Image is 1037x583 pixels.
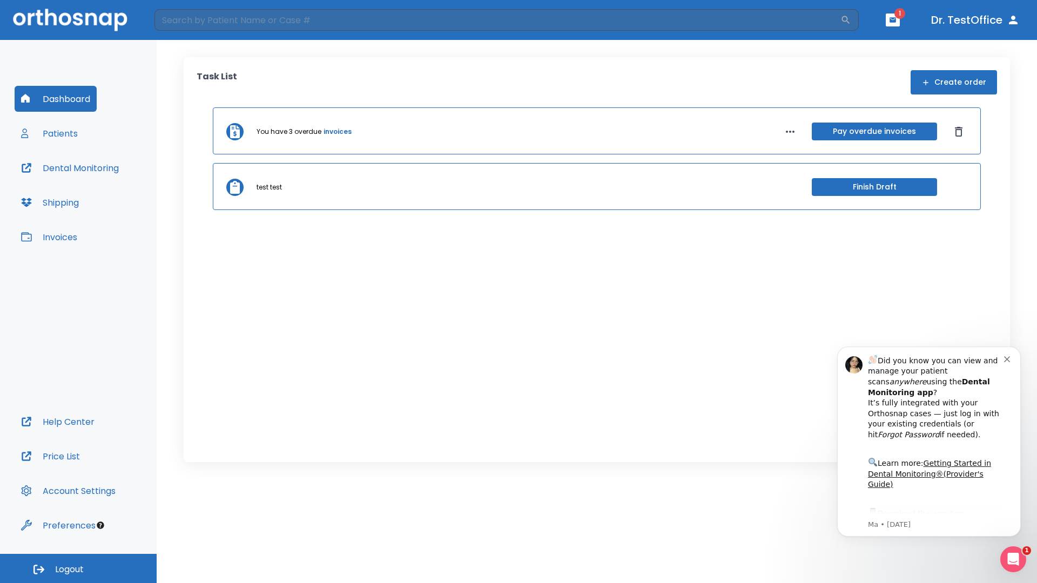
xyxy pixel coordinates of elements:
[47,179,143,198] a: App Store
[13,9,127,31] img: Orthosnap
[15,86,97,112] button: Dashboard
[15,512,102,538] button: Preferences
[15,120,84,146] button: Patients
[15,224,84,250] button: Invoices
[47,189,183,199] p: Message from Ma, sent 2w ago
[1022,546,1031,555] span: 1
[324,127,352,137] a: invoices
[154,9,840,31] input: Search by Patient Name or Case #
[812,123,937,140] button: Pay overdue invoices
[257,182,282,192] p: test test
[96,520,105,530] div: Tooltip anchor
[47,176,183,231] div: Download the app: | ​ Let us know if you need help getting started!
[1000,546,1026,572] iframe: Intercom live chat
[894,8,905,19] span: 1
[911,70,997,94] button: Create order
[821,330,1037,554] iframe: Intercom notifications message
[812,178,937,196] button: Finish Draft
[257,127,321,137] p: You have 3 overdue
[183,23,192,32] button: Dismiss notification
[197,70,237,94] p: Task List
[950,123,967,140] button: Dismiss
[15,189,85,215] button: Shipping
[15,155,125,181] button: Dental Monitoring
[15,478,122,504] button: Account Settings
[55,564,84,575] span: Logout
[15,409,101,435] button: Help Center
[927,10,1024,30] button: Dr. TestOffice
[15,443,86,469] button: Price List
